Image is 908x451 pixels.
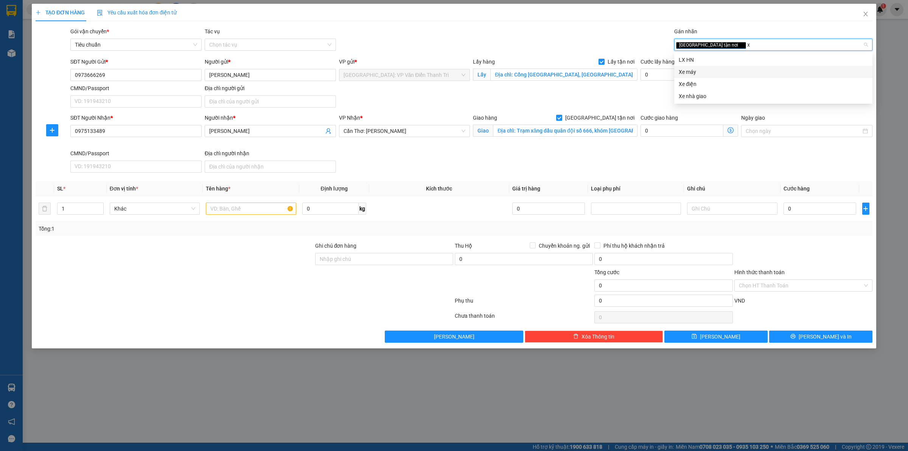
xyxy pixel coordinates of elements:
[679,80,868,88] div: Xe điện
[46,124,58,136] button: plus
[512,186,540,192] span: Giá trị hàng
[114,203,195,214] span: Khác
[39,203,51,215] button: delete
[784,186,810,192] span: Cước hàng
[97,9,177,16] span: Yêu cầu xuất hóa đơn điện tử
[536,242,593,250] span: Chuyển khoản ng. gửi
[70,114,202,122] div: SĐT Người Nhận
[490,69,637,81] input: Lấy tận nơi
[687,203,777,215] input: Ghi Chú
[339,115,360,121] span: VP Nhận
[799,332,852,341] span: [PERSON_NAME] và In
[205,95,336,108] input: Địa chỉ của người gửi
[641,115,678,121] label: Cước giao hàng
[39,225,350,233] div: Tổng: 1
[110,186,138,192] span: Đơn vị tính
[315,253,453,265] input: Ghi chú đơn hàng
[562,114,637,122] span: [GEOGRAPHIC_DATA] tận nơi
[70,84,202,92] div: CMND/Passport
[339,58,470,66] div: VP gửi
[679,56,868,64] div: LX HN
[455,243,472,249] span: Thu Hộ
[581,332,614,341] span: Xóa Thông tin
[679,92,868,100] div: Xe nhà giao
[205,84,336,92] div: Địa chỉ người gửi
[97,10,103,16] img: icon
[863,206,869,212] span: plus
[47,127,58,133] span: plus
[641,69,723,81] input: Cước lấy hàng
[70,58,202,66] div: SĐT Người Gửi
[674,28,697,34] label: Gán nhãn
[676,42,746,49] span: [GEOGRAPHIC_DATA] tận nơi
[674,90,872,102] div: Xe nhà giao
[674,66,872,78] div: Xe máy
[205,28,220,34] label: Tác vụ
[205,114,336,122] div: Người nhận
[605,58,637,66] span: Lấy tận nơi
[739,43,743,47] span: close
[734,269,785,275] label: Hình thức thanh toán
[594,269,619,275] span: Tổng cước
[573,334,578,340] span: delete
[588,181,684,196] th: Loại phụ phí
[747,40,751,49] input: Gán nhãn
[734,298,745,304] span: VND
[493,125,637,137] input: Giao tận nơi
[426,186,452,192] span: Kích thước
[57,186,63,192] span: SL
[434,332,474,341] span: [PERSON_NAME]
[700,332,740,341] span: [PERSON_NAME]
[664,331,768,343] button: save[PERSON_NAME]
[674,54,872,66] div: LX HN
[862,203,869,215] button: plus
[70,149,202,158] div: CMND/Passport
[205,149,336,158] div: Địa chỉ người nhận
[385,331,523,343] button: [PERSON_NAME]
[473,69,490,81] span: Lấy
[36,9,85,16] span: TẠO ĐƠN HÀNG
[525,331,663,343] button: deleteXóa Thông tin
[741,115,765,121] label: Ngày giao
[684,181,780,196] th: Ghi chú
[746,127,861,135] input: Ngày giao
[790,334,796,340] span: printer
[206,203,296,215] input: VD: Bàn, Ghế
[344,69,466,81] span: Hà Nội: VP Văn Điển Thanh Trì
[769,331,872,343] button: printer[PERSON_NAME] và In
[75,39,197,50] span: Tiêu chuẩn
[206,186,230,192] span: Tên hàng
[473,125,493,137] span: Giao
[473,59,495,65] span: Lấy hàng
[205,58,336,66] div: Người gửi
[674,78,872,90] div: Xe điện
[692,334,697,340] span: save
[679,68,868,76] div: Xe máy
[205,161,336,173] input: Địa chỉ của người nhận
[512,203,585,215] input: 0
[344,125,466,137] span: Cần Thơ: Kho Ninh Kiều
[863,11,869,17] span: close
[728,127,734,133] span: dollar-circle
[36,10,41,15] span: plus
[359,203,366,215] span: kg
[454,312,594,325] div: Chưa thanh toán
[600,242,668,250] span: Phí thu hộ khách nhận trả
[454,297,594,310] div: Phụ thu
[321,186,348,192] span: Định lượng
[325,128,331,134] span: user-add
[473,115,497,121] span: Giao hàng
[641,125,723,137] input: Cước giao hàng
[70,28,109,34] span: Gói vận chuyển
[315,243,357,249] label: Ghi chú đơn hàng
[641,59,675,65] label: Cước lấy hàng
[855,4,876,25] button: Close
